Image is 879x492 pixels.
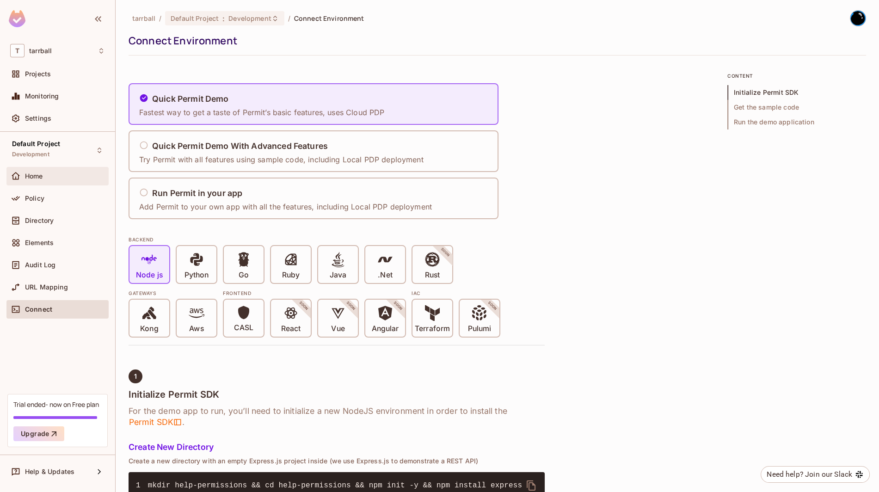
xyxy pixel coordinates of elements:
span: Get the sample code [727,100,866,115]
h4: Initialize Permit SDK [129,389,545,400]
h5: Create New Directory [129,443,545,452]
p: Python [184,271,209,280]
span: Help & Updates [25,468,74,475]
span: Monitoring [25,92,59,100]
span: Development [228,14,271,23]
span: Development [12,151,49,158]
h5: Run Permit in your app [152,189,242,198]
span: 1 [136,480,148,491]
p: Go [239,271,249,280]
span: Connect Environment [294,14,364,23]
span: Permit SDK [129,417,182,428]
p: Aws [189,324,203,333]
p: Pulumi [468,324,491,333]
p: Fastest way to get a taste of Permit’s basic features, uses Cloud PDP [139,107,384,117]
p: Rust [425,271,440,280]
p: Add Permit to your own app with all the features, including Local PDP deployment [139,202,432,212]
p: .Net [378,271,392,280]
span: Directory [25,217,54,224]
li: / [159,14,161,23]
span: SOON [427,234,463,271]
span: Home [25,172,43,180]
div: BACKEND [129,236,545,243]
p: Terraform [415,324,450,333]
span: Initialize Permit SDK [727,85,866,100]
span: SOON [474,288,510,324]
p: React [281,324,301,333]
span: Elements [25,239,54,246]
div: Connect Environment [129,34,861,48]
p: Node js [136,271,163,280]
img: Andrew Tarr [850,11,866,26]
p: Vue [331,324,344,333]
p: content [727,72,866,80]
p: Create a new directory with an empty Express.js project inside (we use Express.js to demonstrate ... [129,457,545,465]
li: / [288,14,290,23]
div: Frontend [223,289,406,297]
p: CASL [234,323,253,332]
span: Settings [25,115,51,122]
h6: For the demo app to run, you’ll need to initialize a new NodeJS environment in order to install t... [129,406,545,428]
span: SOON [333,288,369,324]
p: Ruby [282,271,300,280]
span: Audit Log [25,261,55,269]
span: SOON [286,288,322,324]
div: Gateways [129,289,217,297]
div: IAC [412,289,500,297]
p: Angular [372,324,399,333]
span: the active workspace [132,14,155,23]
p: Try Permit with all features using sample code, including Local PDP deployment [139,154,424,165]
span: Connect [25,306,52,313]
img: SReyMgAAAABJRU5ErkJggg== [9,10,25,27]
span: : [222,15,225,22]
span: Default Project [12,140,60,148]
span: Workspace: tarrball [29,47,52,55]
span: Run the demo application [727,115,866,129]
span: T [10,44,25,57]
span: mkdir help-permissions && cd help-permissions && npm init -y && npm install express [148,481,522,490]
span: URL Mapping [25,283,68,291]
span: Projects [25,70,51,78]
button: Upgrade [13,426,64,441]
p: Java [330,271,346,280]
span: 1 [134,373,137,380]
span: Default Project [171,14,219,23]
span: SOON [380,288,416,324]
p: Kong [140,324,158,333]
h5: Quick Permit Demo With Advanced Features [152,141,328,151]
span: Policy [25,195,44,202]
div: Trial ended- now on Free plan [13,400,99,409]
div: Need help? Join our Slack [767,469,852,480]
h5: Quick Permit Demo [152,94,229,104]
